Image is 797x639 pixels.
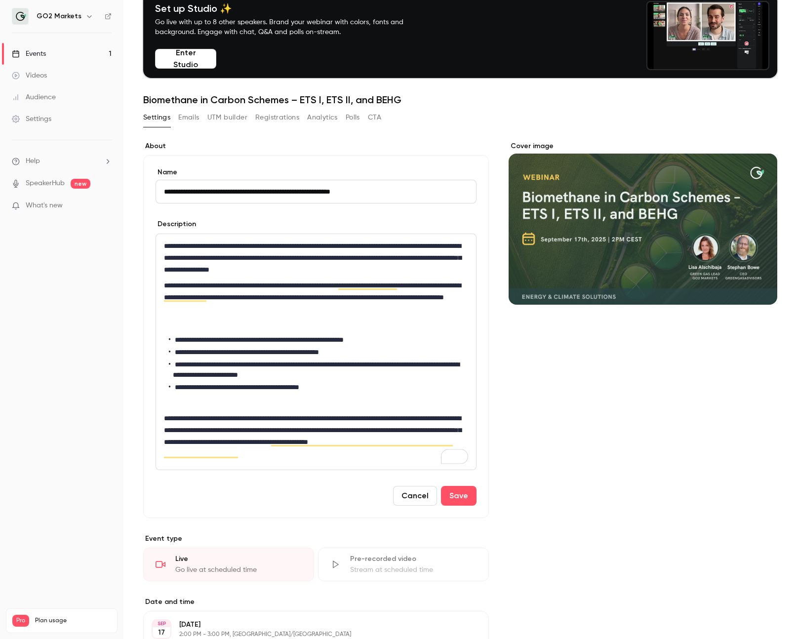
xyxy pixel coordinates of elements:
span: 0 [92,628,96,634]
span: new [71,179,90,189]
span: Pro [12,615,29,627]
button: CTA [368,110,381,125]
h4: Set up Studio ✨ [155,2,427,14]
span: Plan usage [35,617,111,625]
a: SpeakerHub [26,178,65,189]
h6: GO2 Markets [37,11,81,21]
div: SEP [153,620,170,627]
div: Stream at scheduled time [350,565,477,575]
div: Pre-recorded video [350,554,477,564]
p: Event type [143,534,489,544]
div: Settings [12,114,51,124]
button: Analytics [307,110,338,125]
div: Go live at scheduled time [175,565,302,575]
iframe: Noticeable Trigger [100,201,112,210]
button: UTM builder [207,110,247,125]
label: Date and time [143,597,489,607]
button: cover-image [750,277,769,297]
button: Enter Studio [155,49,216,69]
p: 17 [158,628,165,638]
button: Emails [178,110,199,125]
label: About [143,141,489,151]
div: Live [175,554,302,564]
div: Events [12,49,46,59]
label: Description [156,219,196,229]
section: Cover image [509,141,777,305]
section: description [156,234,477,470]
h1: Biomethane in Carbon Schemes – ETS I, ETS II, and BEHG [143,94,777,106]
button: Registrations [255,110,299,125]
button: Cancel [393,486,437,506]
span: Help [26,156,40,166]
img: GO2 Markets [12,8,28,24]
button: Settings [143,110,170,125]
span: What's new [26,200,63,211]
div: Audience [12,92,56,102]
button: Polls [346,110,360,125]
label: Cover image [509,141,777,151]
p: 2:00 PM - 3:00 PM, [GEOGRAPHIC_DATA]/[GEOGRAPHIC_DATA] [179,631,437,639]
p: Videos [12,627,31,636]
li: help-dropdown-opener [12,156,112,166]
label: Name [156,167,477,177]
p: [DATE] [179,620,437,630]
div: Pre-recorded videoStream at scheduled time [318,548,489,581]
div: Videos [12,71,47,80]
p: / 300 [92,627,111,636]
div: LiveGo live at scheduled time [143,548,314,581]
p: Go live with up to 8 other speakers. Brand your webinar with colors, fonts and background. Engage... [155,17,427,37]
button: Save [441,486,477,506]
